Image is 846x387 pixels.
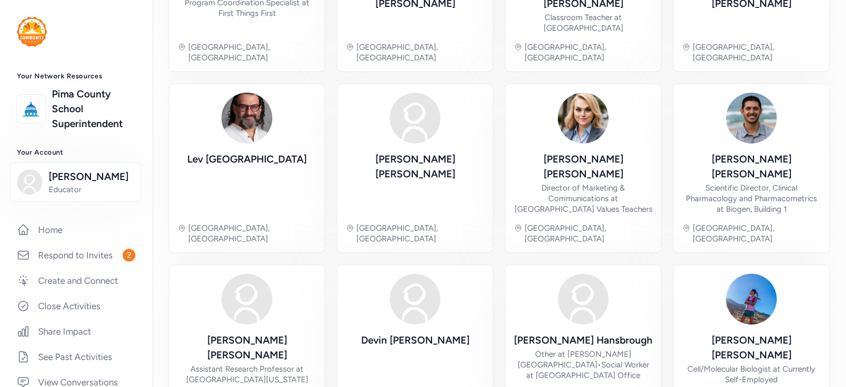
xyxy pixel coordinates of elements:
[726,93,777,143] img: Avatar
[514,12,652,33] div: Classroom Teacher at [GEOGRAPHIC_DATA]
[514,152,652,182] div: [PERSON_NAME] [PERSON_NAME]
[356,42,484,63] div: [GEOGRAPHIC_DATA], [GEOGRAPHIC_DATA]
[558,93,609,143] img: Avatar
[187,152,307,167] div: Lev [GEOGRAPHIC_DATA]
[514,333,652,348] div: [PERSON_NAME] Hansbrough
[52,87,135,131] a: Pima County School Superintendent
[188,223,316,244] div: [GEOGRAPHIC_DATA], [GEOGRAPHIC_DATA]
[178,364,316,385] div: Assistant Research Professor at [GEOGRAPHIC_DATA][US_STATE]
[390,93,440,143] img: Avatar
[20,97,43,121] img: logo
[693,42,821,63] div: [GEOGRAPHIC_DATA], [GEOGRAPHIC_DATA]
[390,274,440,325] img: Avatar
[346,152,484,182] div: [PERSON_NAME] [PERSON_NAME]
[525,223,652,244] div: [GEOGRAPHIC_DATA], [GEOGRAPHIC_DATA]
[356,223,484,244] div: [GEOGRAPHIC_DATA], [GEOGRAPHIC_DATA]
[682,364,821,385] div: Cell/Molecular Biologist at Currently Self-Employed
[17,148,135,157] h3: Your Account
[682,183,821,214] div: Scientific Director, Clinical Pharmacology and Pharmacometrics at Biogen, Building 1
[8,244,144,267] a: Respond to Invites2
[693,223,821,244] div: [GEOGRAPHIC_DATA], [GEOGRAPHIC_DATA]
[361,333,470,348] div: Devin [PERSON_NAME]
[188,42,316,63] div: [GEOGRAPHIC_DATA], [GEOGRAPHIC_DATA]
[49,184,134,195] span: Educator
[8,218,144,241] a: Home
[682,333,821,363] div: [PERSON_NAME] [PERSON_NAME]
[17,72,135,80] h3: Your Network Resources
[17,17,47,47] img: logo
[525,42,652,63] div: [GEOGRAPHIC_DATA], [GEOGRAPHIC_DATA]
[10,163,141,202] button: [PERSON_NAME]Educator
[682,152,821,182] div: [PERSON_NAME] [PERSON_NAME]
[222,274,272,325] img: Avatar
[558,274,609,325] img: Avatar
[8,294,144,318] a: Close Activities
[222,93,272,143] img: Avatar
[49,169,134,184] span: [PERSON_NAME]
[8,345,144,368] a: See Past Activities
[726,274,777,325] img: Avatar
[8,320,144,343] a: Share Impact
[597,360,601,370] span: •
[178,333,316,363] div: [PERSON_NAME] [PERSON_NAME]
[514,349,652,381] div: Other at [PERSON_NAME][GEOGRAPHIC_DATA] Social Worker at [GEOGRAPHIC_DATA] Office
[514,183,652,214] div: Director of Marketing & Communications at [GEOGRAPHIC_DATA] Values Teachers
[123,249,135,262] span: 2
[8,269,144,292] a: Create and Connect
